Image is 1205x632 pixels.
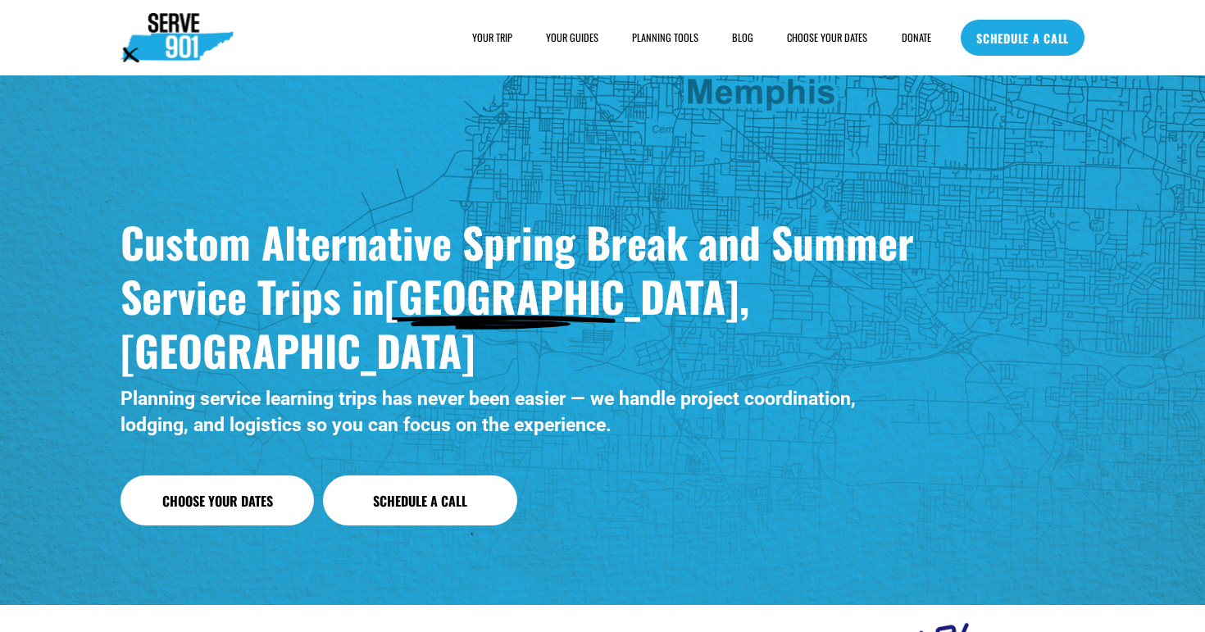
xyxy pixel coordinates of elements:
a: Choose Your Dates [120,475,314,526]
a: Schedule a Call [323,475,516,526]
a: BLOG [732,30,753,46]
strong: [GEOGRAPHIC_DATA], [GEOGRAPHIC_DATA] [120,265,760,381]
strong: Planning service learning trips has never been easier — we handle project coordination, lodging, ... [120,388,861,436]
a: CHOOSE YOUR DATES [787,30,867,46]
a: DONATE [902,30,931,46]
a: YOUR GUIDES [546,30,598,46]
a: SCHEDULE A CALL [961,20,1084,56]
span: PLANNING TOOLS [632,30,698,44]
a: folder dropdown [632,30,698,46]
img: Serve901 [120,13,234,62]
span: YOUR TRIP [472,30,512,44]
a: folder dropdown [472,30,512,46]
strong: Custom Alternative Spring Break and Summer Service Trips in [120,211,925,327]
